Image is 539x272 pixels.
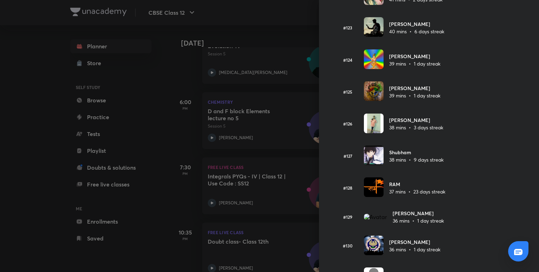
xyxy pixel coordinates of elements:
[393,210,444,217] h6: [PERSON_NAME]
[364,81,384,101] img: Avatar
[364,49,384,69] img: Avatar
[389,188,445,195] p: 37 mins • 23 days streak
[336,185,360,191] h6: #128
[389,20,444,28] h6: [PERSON_NAME]
[336,153,360,159] h6: #127
[389,60,440,67] p: 39 mins • 1 day streak
[336,57,360,63] h6: #124
[389,116,443,124] h6: [PERSON_NAME]
[393,217,444,224] p: 36 mins • 1 day streak
[389,181,445,188] h6: RAM
[336,214,360,220] h6: #129
[389,53,440,60] h6: [PERSON_NAME]
[336,25,360,31] h6: #123
[336,243,360,249] h6: #130
[389,156,444,163] p: 38 mins • 9 days streak
[364,214,387,220] img: Avatar
[389,92,440,99] p: 39 mins • 1 day streak
[364,17,384,37] img: Avatar
[389,149,444,156] h6: Shubham
[364,145,384,165] img: Avatar
[389,238,440,246] h6: [PERSON_NAME]
[336,121,360,127] h6: #126
[336,89,360,95] h6: #125
[364,114,384,133] img: Avatar
[389,28,444,35] p: 40 mins • 6 days streak
[364,177,384,197] img: Avatar
[389,124,443,131] p: 38 mins • 3 days streak
[389,84,440,92] h6: [PERSON_NAME]
[364,236,384,255] img: Avatar
[389,246,440,253] p: 36 mins • 1 day streak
